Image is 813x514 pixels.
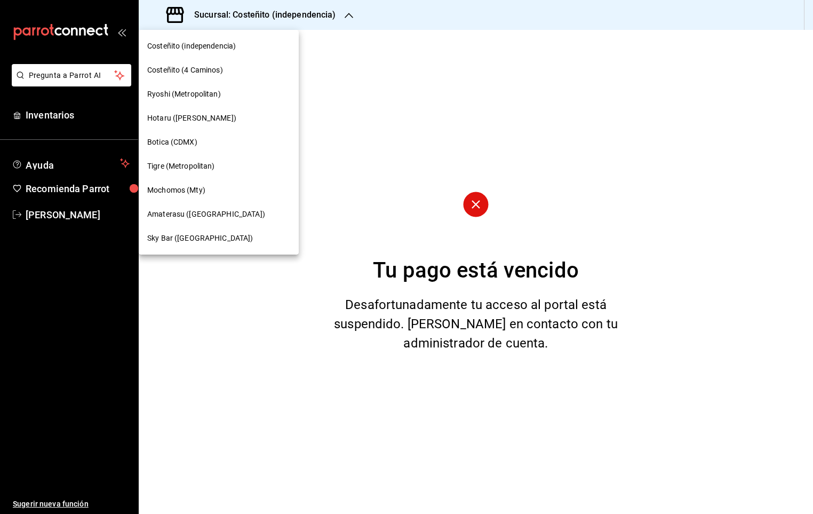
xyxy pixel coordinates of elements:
[139,34,299,58] div: Costeñito (independencia)
[139,58,299,82] div: Costeñito (4 Caminos)
[147,233,253,244] span: Sky Bar ([GEOGRAPHIC_DATA])
[147,185,205,196] span: Mochomos (Mty)
[147,65,223,76] span: Costeñito (4 Caminos)
[147,41,236,52] span: Costeñito (independencia)
[147,161,215,172] span: Tigre (Metropolitan)
[139,226,299,250] div: Sky Bar ([GEOGRAPHIC_DATA])
[139,106,299,130] div: Hotaru ([PERSON_NAME])
[139,202,299,226] div: Amaterasu ([GEOGRAPHIC_DATA])
[147,137,197,148] span: Botica (CDMX)
[139,154,299,178] div: Tigre (Metropolitan)
[147,209,265,220] span: Amaterasu ([GEOGRAPHIC_DATA])
[147,113,236,124] span: Hotaru ([PERSON_NAME])
[147,89,221,100] span: Ryoshi (Metropolitan)
[139,82,299,106] div: Ryoshi (Metropolitan)
[139,178,299,202] div: Mochomos (Mty)
[139,130,299,154] div: Botica (CDMX)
